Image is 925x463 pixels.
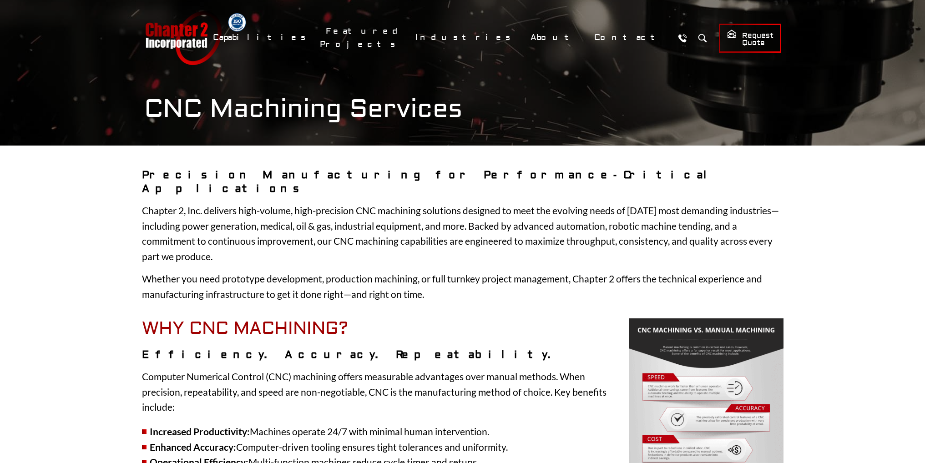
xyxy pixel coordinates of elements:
p: Chapter 2, Inc. delivers high-volume, high-precision CNC machining solutions designed to meet the... [142,203,783,264]
a: Industries [409,28,520,47]
a: Request Quote [719,24,781,53]
span: Request Quote [727,29,773,48]
a: Capabilities [207,28,315,47]
strong: Efficiency. Accuracy. Repeatability. [142,348,558,361]
a: Chapter 2 Incorporated [144,11,222,65]
p: Whether you need prototype development, production machining, or full turnkey project management,... [142,271,783,302]
a: About [525,28,584,47]
strong: Enhanced Accuracy: [150,441,236,453]
button: Search [694,30,711,46]
a: Call Us [674,30,691,46]
a: Contact [588,28,670,47]
strong: Increased Productivity: [150,426,250,437]
a: Featured Projects [320,21,405,54]
h1: CNC Machining Services [144,94,781,124]
strong: Precision Manufacturing for Performance-Critical Applications [142,168,716,195]
li: Computer-driven tooling ensures tight tolerances and uniformity. [142,439,783,455]
p: Computer Numerical Control (CNC) machining offers measurable advantages over manual methods. When... [142,369,783,415]
h2: Why CNC Machining? [142,318,783,339]
li: Machines operate 24/7 with minimal human intervention. [142,424,783,439]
